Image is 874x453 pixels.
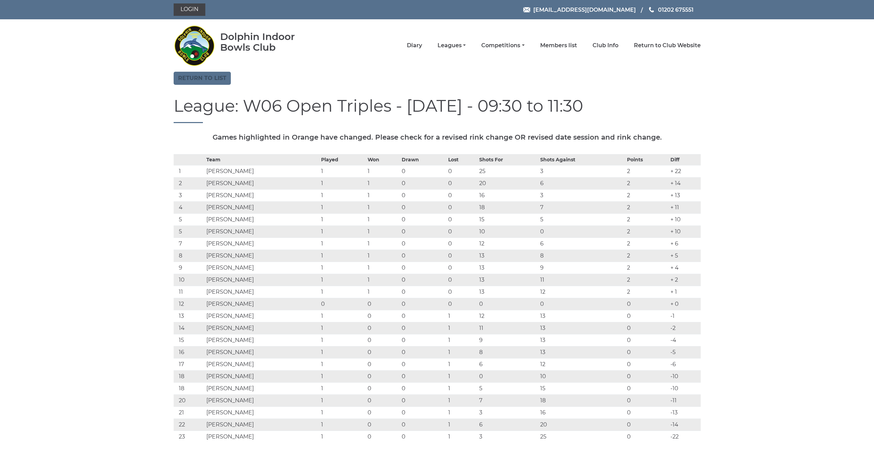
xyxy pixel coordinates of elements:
[634,42,701,49] a: Return to Club Website
[205,419,319,431] td: [PERSON_NAME]
[205,238,319,250] td: [PERSON_NAME]
[205,406,319,419] td: [PERSON_NAME]
[538,406,625,419] td: 16
[174,334,205,346] td: 15
[446,154,477,165] th: Lost
[538,346,625,358] td: 13
[669,213,700,225] td: + 10
[446,225,477,238] td: 0
[625,394,669,406] td: 0
[174,165,205,177] td: 1
[446,431,477,443] td: 1
[658,6,693,13] span: 01202 675551
[407,42,422,49] a: Diary
[366,298,400,310] td: 0
[400,154,446,165] th: Drawn
[477,334,539,346] td: 9
[625,274,669,286] td: 2
[477,382,539,394] td: 5
[625,431,669,443] td: 0
[669,238,700,250] td: + 6
[319,322,366,334] td: 1
[205,177,319,189] td: [PERSON_NAME]
[477,238,539,250] td: 12
[625,419,669,431] td: 0
[319,201,366,213] td: 1
[319,406,366,419] td: 1
[205,358,319,370] td: [PERSON_NAME]
[625,370,669,382] td: 0
[477,262,539,274] td: 13
[174,370,205,382] td: 18
[438,42,466,49] a: Leagues
[625,154,669,165] th: Points
[174,394,205,406] td: 20
[477,201,539,213] td: 18
[669,370,700,382] td: -10
[625,262,669,274] td: 2
[205,286,319,298] td: [PERSON_NAME]
[477,189,539,201] td: 16
[477,370,539,382] td: 0
[669,334,700,346] td: -4
[319,250,366,262] td: 1
[205,189,319,201] td: [PERSON_NAME]
[205,431,319,443] td: [PERSON_NAME]
[366,274,400,286] td: 1
[319,310,366,322] td: 1
[446,213,477,225] td: 0
[366,382,400,394] td: 0
[533,6,636,13] span: [EMAIL_ADDRESS][DOMAIN_NAME]
[446,346,477,358] td: 1
[319,370,366,382] td: 1
[538,274,625,286] td: 11
[477,165,539,177] td: 25
[669,406,700,419] td: -13
[205,250,319,262] td: [PERSON_NAME]
[625,406,669,419] td: 0
[174,21,215,70] img: Dolphin Indoor Bowls Club
[400,262,446,274] td: 0
[538,262,625,274] td: 9
[538,298,625,310] td: 0
[477,431,539,443] td: 3
[477,154,539,165] th: Shots For
[205,346,319,358] td: [PERSON_NAME]
[205,201,319,213] td: [PERSON_NAME]
[174,250,205,262] td: 8
[319,358,366,370] td: 1
[625,298,669,310] td: 0
[366,334,400,346] td: 0
[538,177,625,189] td: 6
[319,274,366,286] td: 1
[319,213,366,225] td: 1
[366,165,400,177] td: 1
[400,322,446,334] td: 0
[540,42,577,49] a: Members list
[366,154,400,165] th: Won
[400,165,446,177] td: 0
[538,238,625,250] td: 6
[174,177,205,189] td: 2
[366,322,400,334] td: 0
[205,274,319,286] td: [PERSON_NAME]
[446,250,477,262] td: 0
[319,154,366,165] th: Played
[669,419,700,431] td: -14
[174,97,701,123] h1: League: W06 Open Triples - [DATE] - 09:30 to 11:30
[669,310,700,322] td: -1
[174,3,205,16] a: Login
[319,165,366,177] td: 1
[174,133,701,141] h5: Games highlighted in Orange have changed. Please check for a revised rink change OR revised date ...
[174,225,205,238] td: 5
[669,394,700,406] td: -11
[174,286,205,298] td: 11
[669,274,700,286] td: + 2
[366,250,400,262] td: 1
[625,213,669,225] td: 2
[538,419,625,431] td: 20
[446,189,477,201] td: 0
[319,346,366,358] td: 1
[538,154,625,165] th: Shots Against
[648,6,693,14] a: Phone us 01202 675551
